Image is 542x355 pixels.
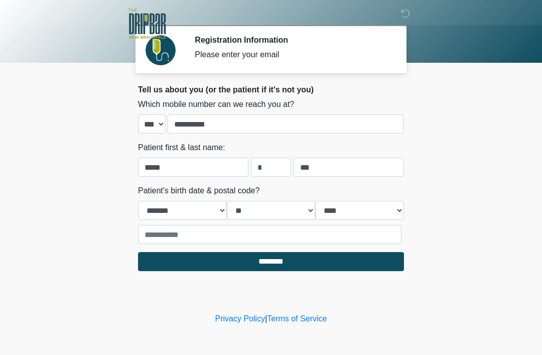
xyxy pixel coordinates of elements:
a: | [265,314,267,323]
h2: Tell us about you (or the patient if it's not you) [138,85,404,94]
label: Patient first & last name: [138,142,225,154]
img: Agent Avatar [146,35,176,65]
a: Privacy Policy [215,314,265,323]
img: The DRIPBaR - New Braunfels Logo [128,8,166,40]
a: Terms of Service [267,314,327,323]
div: Please enter your email [195,49,389,61]
label: Patient's birth date & postal code? [138,185,259,197]
label: Which mobile number can we reach you at? [138,98,294,110]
